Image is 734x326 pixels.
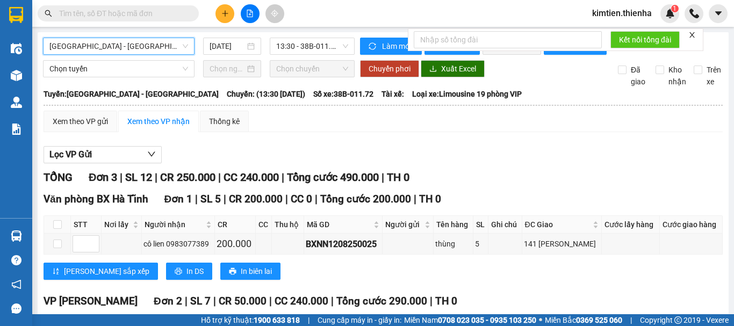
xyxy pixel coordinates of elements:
[404,314,536,326] span: Miền Nam
[210,63,245,75] input: Chọn ngày
[219,295,267,307] span: CR 50.000
[164,193,193,205] span: Đơn 1
[419,193,441,205] span: TH 0
[215,216,256,234] th: CR
[441,63,476,75] span: Xuất Excel
[584,6,660,20] span: kimtien.thienha
[435,238,471,250] div: thùng
[210,40,245,52] input: 12/08/2025
[11,124,22,135] img: solution-icon
[215,4,234,23] button: plus
[421,60,485,77] button: downloadXuất Excel
[674,316,682,324] span: copyright
[673,5,677,12] span: 1
[269,295,272,307] span: |
[186,265,204,277] span: In DS
[473,216,488,234] th: SL
[475,238,486,250] div: 5
[602,216,660,234] th: Cước lấy hàng
[145,219,204,230] span: Người nhận
[218,171,221,184] span: |
[671,5,679,12] sup: 1
[382,171,384,184] span: |
[217,236,254,251] div: 200.000
[221,10,229,17] span: plus
[52,267,60,276] span: sort-ascending
[200,193,221,205] span: SL 5
[434,216,473,234] th: Tên hàng
[660,216,723,234] th: Cước giao hàng
[89,171,117,184] span: Đơn 3
[44,295,138,307] span: VP [PERSON_NAME]
[53,115,108,127] div: Xem theo VP gửi
[155,171,157,184] span: |
[59,8,186,19] input: Tìm tên, số ĐT hoặc mã đơn
[49,61,188,77] span: Chọn tuyến
[11,43,22,54] img: warehouse-icon
[11,303,21,314] span: message
[488,216,522,234] th: Ghi chú
[241,265,272,277] span: In biên lai
[307,219,372,230] span: Mã GD
[147,150,156,158] span: down
[104,219,131,230] span: Nơi lấy
[369,42,378,51] span: sync
[524,238,600,250] div: 141 [PERSON_NAME]
[256,216,272,234] th: CC
[229,267,236,276] span: printer
[308,314,310,326] span: |
[610,31,680,48] button: Kết nối tổng đài
[438,316,536,324] strong: 0708 023 035 - 0935 103 250
[209,115,240,127] div: Thống kê
[714,9,723,18] span: caret-down
[688,31,696,39] span: close
[435,295,457,307] span: TH 0
[49,38,188,54] span: Hà Nội - Hà Tĩnh
[291,193,312,205] span: CC 0
[360,38,422,55] button: syncLàm mới
[313,88,373,100] span: Số xe: 38B-011.72
[44,90,219,98] b: Tuyến: [GEOGRAPHIC_DATA] - [GEOGRAPHIC_DATA]
[282,171,284,184] span: |
[11,230,22,242] img: warehouse-icon
[285,193,288,205] span: |
[220,263,280,280] button: printerIn biên lai
[382,88,404,100] span: Tài xế:
[331,295,334,307] span: |
[195,193,198,205] span: |
[143,238,213,250] div: cô lien 0983077389
[227,88,305,100] span: Chuyến: (13:30 [DATE])
[11,255,21,265] span: question-circle
[387,171,409,184] span: TH 0
[271,10,278,17] span: aim
[539,318,542,322] span: ⚪️
[315,193,318,205] span: |
[276,38,348,54] span: 13:30 - 38B-011.72
[241,4,260,23] button: file-add
[127,115,190,127] div: Xem theo VP nhận
[429,65,437,74] span: download
[689,9,699,18] img: phone-icon
[306,237,381,251] div: BXNN1208250025
[125,171,152,184] span: SL 12
[44,193,148,205] span: Văn phòng BX Hà Tĩnh
[166,263,212,280] button: printerIn DS
[430,295,433,307] span: |
[412,88,522,100] span: Loại xe: Limousine 19 phòng VIP
[201,314,300,326] span: Hỗ trợ kỹ thuật:
[304,234,383,255] td: BXNN1208250025
[224,193,226,205] span: |
[619,34,671,46] span: Kết nối tổng đài
[414,193,416,205] span: |
[64,265,149,277] span: [PERSON_NAME] sắp xếp
[576,316,622,324] strong: 0369 525 060
[71,216,102,234] th: STT
[45,10,52,17] span: search
[11,97,22,108] img: warehouse-icon
[44,171,73,184] span: TỔNG
[190,295,211,307] span: SL 7
[336,295,427,307] span: Tổng cước 290.000
[545,314,622,326] span: Miền Bắc
[11,279,21,289] span: notification
[175,267,182,276] span: printer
